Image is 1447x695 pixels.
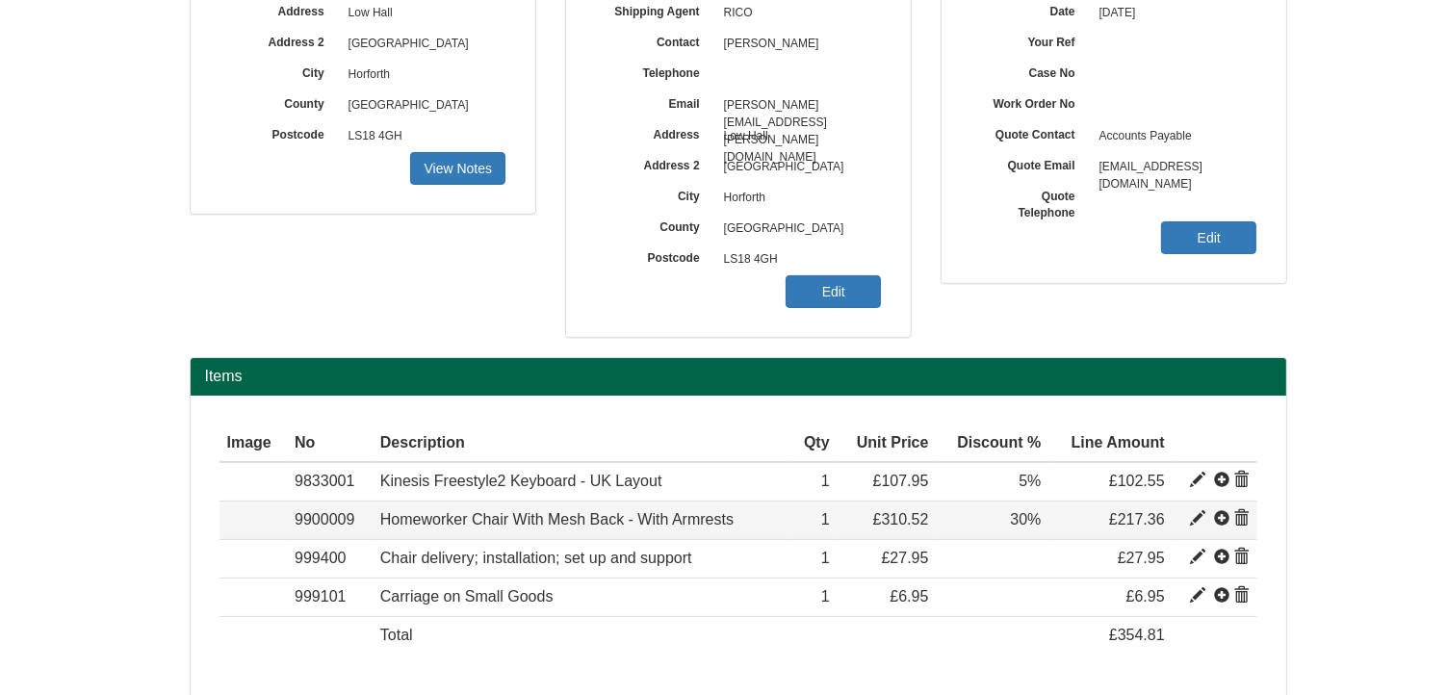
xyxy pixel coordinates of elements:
span: 1 [821,550,830,566]
span: £6.95 [890,588,928,605]
label: Work Order No [970,90,1090,113]
td: 999400 [287,540,373,579]
span: [GEOGRAPHIC_DATA] [339,29,506,60]
label: Address 2 [595,152,714,174]
span: LS18 4GH [714,245,882,275]
span: £27.95 [882,550,929,566]
th: Discount % [937,425,1049,463]
label: Telephone [595,60,714,82]
label: City [220,60,339,82]
label: Address [595,121,714,143]
label: Contact [595,29,714,51]
th: Unit Price [838,425,937,463]
span: Chair delivery; installation; set up and support [380,550,692,566]
span: Kinesis Freestyle2 Keyboard - UK Layout [380,473,662,489]
span: 30% [1010,511,1041,528]
label: Quote Email [970,152,1090,174]
th: Line Amount [1048,425,1172,463]
span: Horforth [339,60,506,90]
span: £310.52 [873,511,929,528]
td: 999101 [287,579,373,617]
label: City [595,183,714,205]
span: [GEOGRAPHIC_DATA] [714,152,882,183]
th: Image [220,425,288,463]
label: County [595,214,714,236]
h2: Items [205,368,1272,385]
span: [GEOGRAPHIC_DATA] [714,214,882,245]
label: Address 2 [220,29,339,51]
td: 9900009 [287,502,373,540]
span: [GEOGRAPHIC_DATA] [339,90,506,121]
label: Quote Telephone [970,183,1090,221]
span: £27.95 [1118,550,1165,566]
label: Postcode [220,121,339,143]
span: LS18 4GH [339,121,506,152]
label: Your Ref [970,29,1090,51]
td: Total [373,616,790,654]
span: £354.81 [1109,627,1165,643]
th: No [287,425,373,463]
span: £6.95 [1126,588,1165,605]
th: Qty [790,425,837,463]
span: Accounts Payable [1090,121,1257,152]
label: Email [595,90,714,113]
th: Description [373,425,790,463]
span: £107.95 [873,473,929,489]
span: [EMAIL_ADDRESS][DOMAIN_NAME] [1090,152,1257,183]
a: Edit [1161,221,1256,254]
span: 1 [821,511,830,528]
span: 1 [821,588,830,605]
span: 1 [821,473,830,489]
span: [PERSON_NAME] [714,29,882,60]
label: Postcode [595,245,714,267]
span: £102.55 [1109,473,1165,489]
span: Carriage on Small Goods [380,588,554,605]
span: Horforth [714,183,882,214]
label: County [220,90,339,113]
label: Case No [970,60,1090,82]
a: View Notes [410,152,505,185]
span: [PERSON_NAME][EMAIL_ADDRESS][PERSON_NAME][DOMAIN_NAME] [714,90,882,121]
span: Low Hall [714,121,882,152]
span: Homeworker Chair With Mesh Back - With Armrests [380,511,734,528]
td: 9833001 [287,462,373,501]
label: Quote Contact [970,121,1090,143]
span: £217.36 [1109,511,1165,528]
a: Edit [786,275,881,308]
span: 5% [1019,473,1041,489]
